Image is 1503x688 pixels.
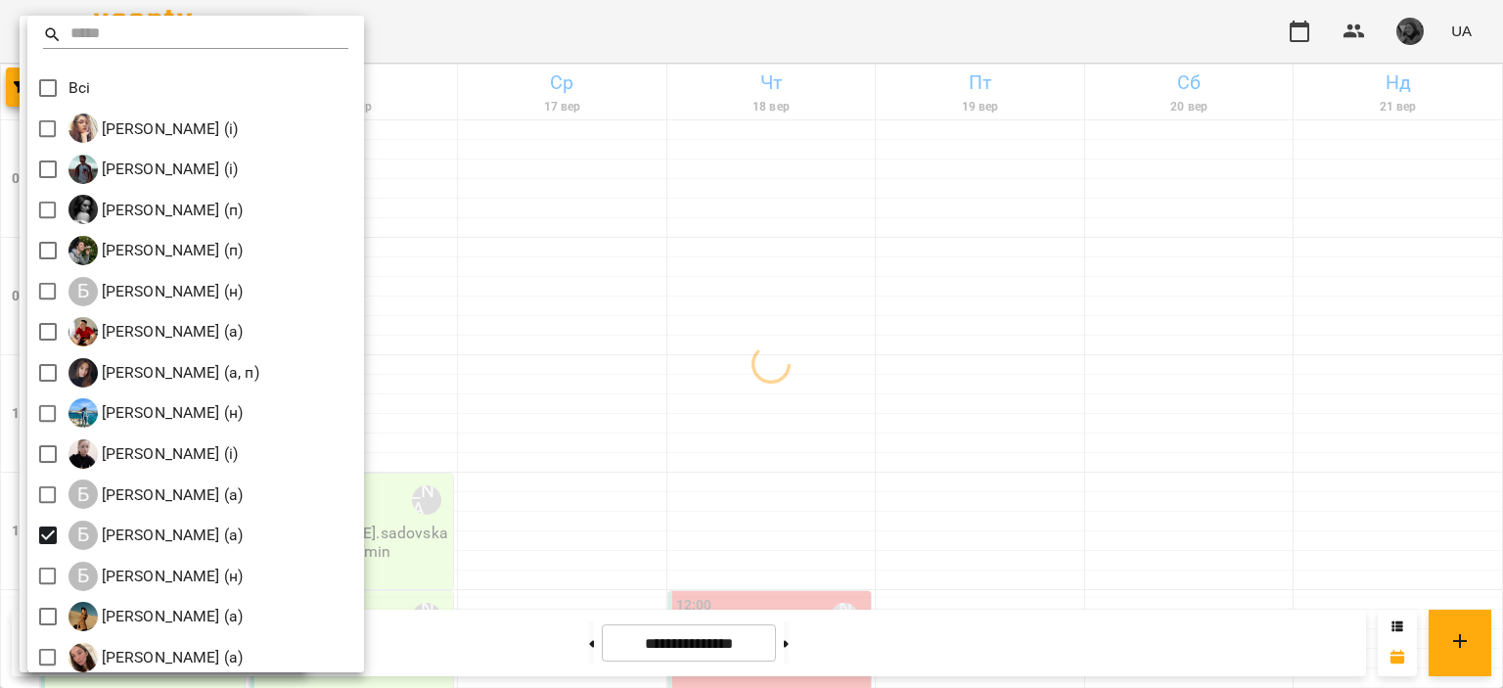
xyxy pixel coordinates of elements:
a: А [PERSON_NAME] (п) [68,195,244,224]
p: [PERSON_NAME] (а, п) [98,361,259,385]
p: [PERSON_NAME] (і) [98,158,239,181]
p: [PERSON_NAME] (а) [98,320,244,344]
p: [PERSON_NAME] (а) [98,524,244,547]
div: Андріана Пелипчак (п) [68,195,244,224]
img: Б [68,398,98,428]
p: [PERSON_NAME] (н) [98,280,244,303]
img: А [68,195,98,224]
img: Б [68,317,98,346]
div: Б [68,521,98,550]
div: Биба Марія Олексіївна (і) [68,439,239,469]
div: Б [68,562,98,591]
a: Б [PERSON_NAME] (н) [68,562,244,591]
img: Б [68,358,98,388]
div: Біла Євгенія Олександрівна (а) [68,643,244,672]
img: І [68,114,98,143]
p: [PERSON_NAME] (п) [98,199,244,222]
p: [PERSON_NAME] (н) [98,401,244,425]
img: Б [68,439,98,469]
div: Ілля Закіров (і) [68,155,239,184]
a: Б [PERSON_NAME] (н) [68,398,244,428]
a: І [PERSON_NAME] (і) [68,114,239,143]
img: Б [68,236,98,265]
a: Б [PERSON_NAME] (і) [68,439,239,469]
div: Бабійчук Володимир Дмитрович (п) [68,236,244,265]
a: Б [PERSON_NAME] (н) [68,277,244,306]
img: Б [68,602,98,631]
div: Івашура Анна Вікторівна (і) [68,114,239,143]
div: Берковець Дарина Володимирівна (н) [68,398,244,428]
div: Балан Вікторія (н) [68,277,244,306]
a: Б [PERSON_NAME] (а) [68,317,244,346]
div: Б [68,277,98,306]
p: [PERSON_NAME] (а) [98,605,244,628]
div: Брежнєва Катерина Ігорівна (а) [68,602,244,631]
div: Б [68,480,98,509]
a: Б [PERSON_NAME] (а) [68,521,244,550]
p: [PERSON_NAME] (і) [98,442,239,466]
a: Б [PERSON_NAME] (а) [68,643,244,672]
div: Баргель Олег Романович (а) [68,317,244,346]
div: Бень Дар'я Олегівна (а, п) [68,358,259,388]
img: Б [68,643,98,672]
p: [PERSON_NAME] (п) [98,239,244,262]
a: Б [PERSON_NAME] (п) [68,236,244,265]
a: І [PERSON_NAME] (і) [68,155,239,184]
a: Б [PERSON_NAME] (а, п) [68,358,259,388]
a: Б [PERSON_NAME] (а) [68,480,244,509]
p: [PERSON_NAME] (і) [98,117,239,141]
img: І [68,155,98,184]
p: [PERSON_NAME] (а) [98,483,244,507]
a: Б [PERSON_NAME] (а) [68,602,244,631]
p: [PERSON_NAME] (а) [98,646,244,669]
p: Всі [68,76,90,100]
p: [PERSON_NAME] (н) [98,565,244,588]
